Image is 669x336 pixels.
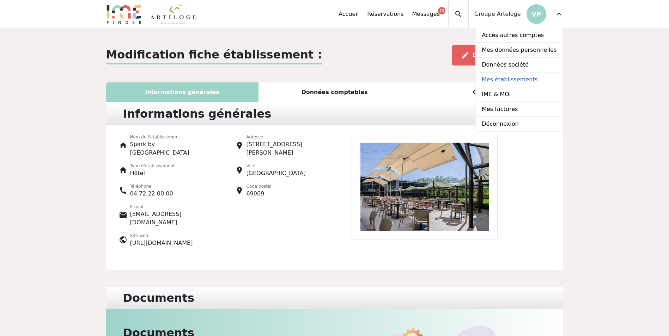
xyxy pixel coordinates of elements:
div: Informations générales [119,105,276,123]
span: call [119,186,127,195]
div: Contacts [411,82,563,102]
p: Code postal [247,183,272,189]
p: [URL][DOMAIN_NAME] [130,239,193,247]
p: VP [527,4,546,24]
p: Hôtel [130,169,175,178]
img: Logo.png [106,4,142,24]
a: Mes établissements [476,73,562,87]
div: 10 [438,7,445,14]
a: Mes données personnelles [476,43,562,58]
span: Demande de modification [473,52,554,58]
p: [GEOGRAPHIC_DATA] [247,169,306,178]
img: 1.jpg [352,134,498,239]
a: Données société [476,58,562,73]
p: Nom de l'etablissement [130,134,214,140]
a: Déconnexion [476,117,562,131]
span: search [454,10,463,18]
a: Réservations [367,10,403,18]
p: Spark by [GEOGRAPHIC_DATA] [130,140,214,157]
p: Modification fiche établissement : [106,46,322,64]
p: Téléphone [130,183,173,189]
span: place [235,186,244,195]
span: public [119,236,127,244]
p: Type d'etablissement [130,163,175,169]
a: Mes factures [476,102,562,117]
span: email [119,211,127,219]
p: 69009 [247,189,272,198]
span: place [235,166,244,174]
a: IME & MOI [476,87,562,102]
a: Accueil [339,10,359,18]
span: home [119,166,127,174]
p: Ville [247,163,306,169]
span: Groupe Arteloge [474,10,521,18]
p: [STREET_ADDRESS][PERSON_NAME] [247,140,330,157]
span: home [119,141,127,150]
div: Données comptables [259,82,411,102]
p: E-mail [130,204,214,210]
p: [EMAIL_ADDRESS][DOMAIN_NAME] [130,210,214,227]
p: Adresse [247,134,330,140]
div: Documents [119,290,199,306]
p: 04 72 22 00 00 [130,189,173,198]
a: Accès autres comptes [476,28,562,43]
span: edit [461,51,469,60]
p: Site web [130,232,193,239]
a: Messages10 [412,10,440,18]
span: place [235,141,244,150]
span: expand_more [555,10,563,18]
div: Informations générales [106,82,259,102]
